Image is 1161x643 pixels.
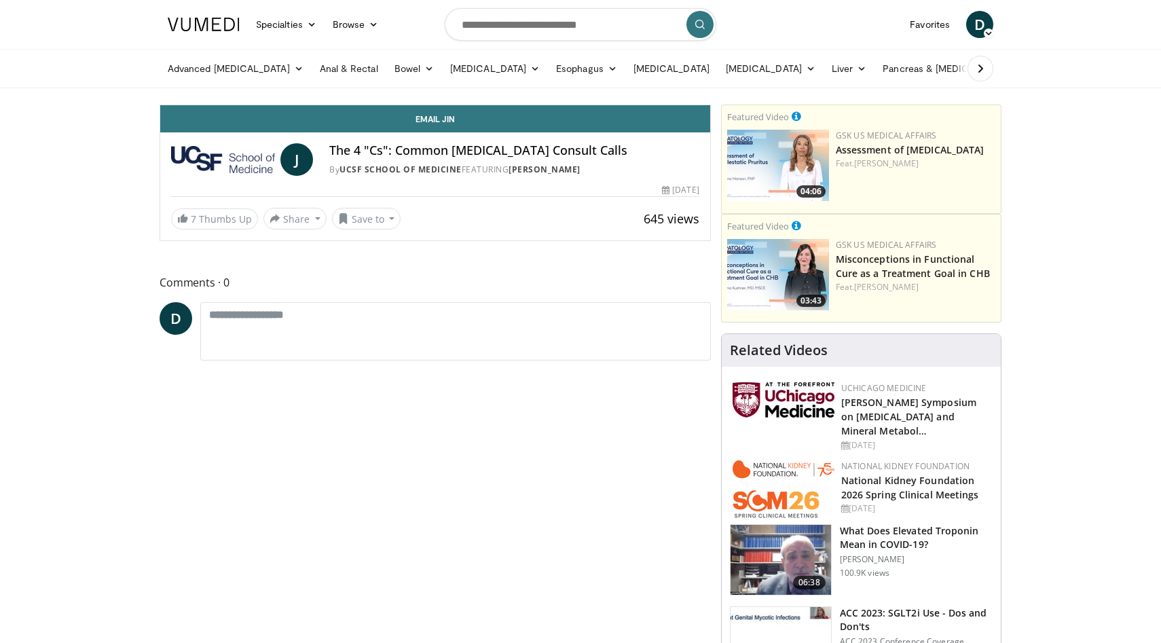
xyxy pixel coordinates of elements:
[644,210,699,227] span: 645 views
[727,130,829,201] img: 31b7e813-d228-42d3-be62-e44350ef88b5.jpg.150x105_q85_crop-smart_upscale.jpg
[312,55,386,82] a: Anal & Rectal
[548,55,625,82] a: Esophagus
[796,185,826,198] span: 04:06
[796,295,826,307] span: 03:43
[841,502,990,515] div: [DATE]
[727,239,829,310] img: 946a363f-977e-482f-b70f-f1516cc744c3.jpg.150x105_q85_crop-smart_upscale.jpg
[168,18,240,31] img: VuMedi Logo
[902,11,958,38] a: Favorites
[841,396,976,437] a: [PERSON_NAME] Symposium on [MEDICAL_DATA] and Mineral Metabol…
[325,11,387,38] a: Browse
[840,524,993,551] h3: What Does Elevated Troponin Mean in COVID-19?
[442,55,548,82] a: [MEDICAL_DATA]
[966,11,993,38] a: D
[836,143,984,156] a: Assessment of [MEDICAL_DATA]
[841,439,990,452] div: [DATE]
[171,143,275,176] img: UCSF School of Medicine
[386,55,442,82] a: Bowel
[854,158,919,169] a: [PERSON_NAME]
[730,524,993,596] a: 06:38 What Does Elevated Troponin Mean in COVID-19? [PERSON_NAME] 100.9K views
[733,382,834,418] img: 5f87bdfb-7fdf-48f0-85f3-b6bcda6427bf.jpg.150x105_q85_autocrop_double_scale_upscale_version-0.2.jpg
[727,130,829,201] a: 04:06
[731,525,831,595] img: 98daf78a-1d22-4ebe-927e-10afe95ffd94.150x105_q85_crop-smart_upscale.jpg
[836,239,937,251] a: GSK US Medical Affairs
[730,342,828,359] h4: Related Videos
[509,164,580,175] a: [PERSON_NAME]
[339,164,462,175] a: UCSF School of Medicine
[445,8,716,41] input: Search topics, interventions
[727,111,789,123] small: Featured Video
[727,220,789,232] small: Featured Video
[836,158,995,170] div: Feat.
[874,55,1033,82] a: Pancreas & [MEDICAL_DATA]
[840,554,993,565] p: [PERSON_NAME]
[662,184,699,196] div: [DATE]
[727,239,829,310] a: 03:43
[840,568,889,578] p: 100.9K views
[171,208,258,229] a: 7 Thumbs Up
[854,281,919,293] a: [PERSON_NAME]
[280,143,313,176] a: J
[248,11,325,38] a: Specialties
[160,274,711,291] span: Comments 0
[263,208,327,229] button: Share
[824,55,874,82] a: Liver
[733,460,834,518] img: 79503c0a-d5ce-4e31-88bd-91ebf3c563fb.png.150x105_q85_autocrop_double_scale_upscale_version-0.2.png
[160,55,312,82] a: Advanced [MEDICAL_DATA]
[718,55,824,82] a: [MEDICAL_DATA]
[836,281,995,293] div: Feat.
[836,130,937,141] a: GSK US Medical Affairs
[841,460,970,472] a: National Kidney Foundation
[329,143,699,158] h4: The 4 "Cs": Common [MEDICAL_DATA] Consult Calls
[840,606,993,633] h3: ACC 2023: SGLT2i Use - Dos and Don'ts
[191,213,196,225] span: 7
[841,474,979,501] a: National Kidney Foundation 2026 Spring Clinical Meetings
[332,208,401,229] button: Save to
[160,105,710,132] a: Email Jin
[836,253,990,280] a: Misconceptions in Functional Cure as a Treatment Goal in CHB
[329,164,699,176] div: By FEATURING
[625,55,718,82] a: [MEDICAL_DATA]
[160,302,192,335] a: D
[793,576,826,589] span: 06:38
[841,382,927,394] a: UChicago Medicine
